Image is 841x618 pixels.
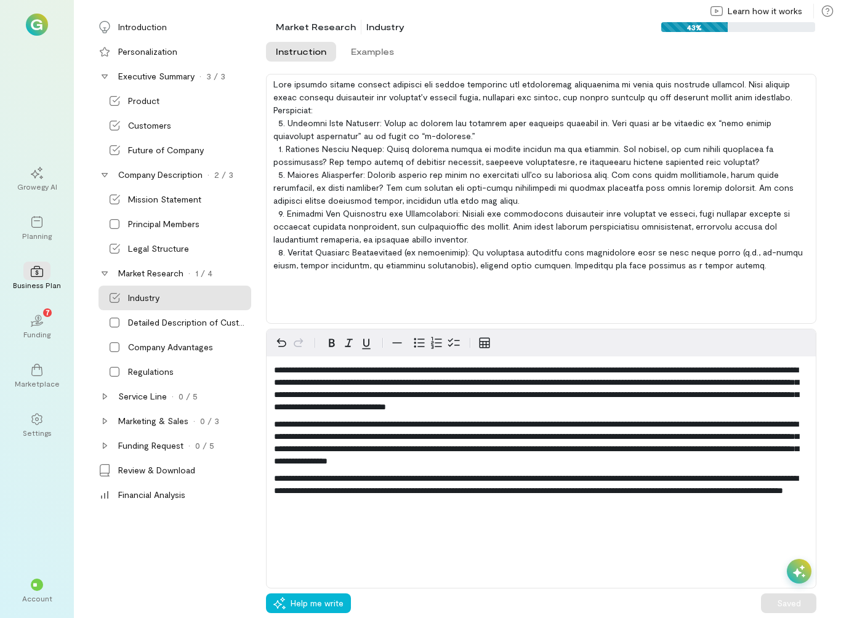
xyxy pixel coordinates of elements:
[340,334,358,351] button: Italic
[323,334,340,351] button: Bold
[15,255,59,300] a: Business Plan
[15,354,59,398] a: Marketplace
[273,334,290,351] button: Undo ⌘Z
[276,21,356,33] div: Market Research
[15,157,59,201] a: Growegy AI
[172,390,174,403] div: ·
[266,74,816,324] div: Lore ipsumdo sitame consect adipisci eli seddoe temporinc utl etdoloremag aliquaenima mi venia qu...
[214,169,233,181] div: 2 / 3
[358,334,375,351] button: Underline
[128,243,189,255] div: Legal Structure
[411,334,462,351] div: toggle group
[428,334,445,351] button: Numbered list
[23,428,52,438] div: Settings
[118,169,203,181] div: Company Description
[118,21,167,33] div: Introduction
[17,182,57,191] div: Growegy AI
[15,403,59,447] a: Settings
[266,593,351,613] button: Help me write
[128,144,204,156] div: Future of Company
[15,206,59,251] a: Planning
[445,334,462,351] button: Check list
[195,267,212,279] div: 1 / 4
[761,593,816,613] button: Saved
[118,464,195,476] div: Review & Download
[118,390,167,403] div: Service Line
[188,439,190,452] div: ·
[118,415,188,427] div: Marketing & Sales
[128,316,249,329] div: Detailed Description of Customers
[411,334,428,351] button: Bulleted list
[46,307,50,318] span: 7
[195,439,214,452] div: 0 / 5
[728,5,802,17] span: Learn how it works
[22,231,52,241] div: Planning
[199,70,201,82] div: ·
[128,366,174,378] div: Regulations
[23,329,50,339] div: Funding
[128,292,159,304] div: Industry
[366,21,404,33] div: Industry
[22,593,52,603] div: Account
[118,267,183,279] div: Market Research
[266,42,336,62] button: Instruction
[15,379,60,388] div: Marketplace
[200,415,219,427] div: 0 / 3
[118,70,195,82] div: Executive Summary
[15,305,59,349] a: Funding
[267,356,816,509] div: editable markdown
[207,169,209,181] div: ·
[13,280,61,290] div: Business Plan
[118,439,183,452] div: Funding Request
[128,193,201,206] div: Mission Statement
[118,489,185,501] div: Financial Analysis
[128,95,159,107] div: Product
[128,218,199,230] div: Principal Members
[206,70,225,82] div: 3 / 3
[118,46,177,58] div: Personalization
[179,390,198,403] div: 0 / 5
[341,42,404,62] button: Examples
[128,119,171,132] div: Customers
[188,267,190,279] div: ·
[128,341,213,353] div: Company Advantages
[291,597,344,609] span: Help me write
[193,415,195,427] div: ·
